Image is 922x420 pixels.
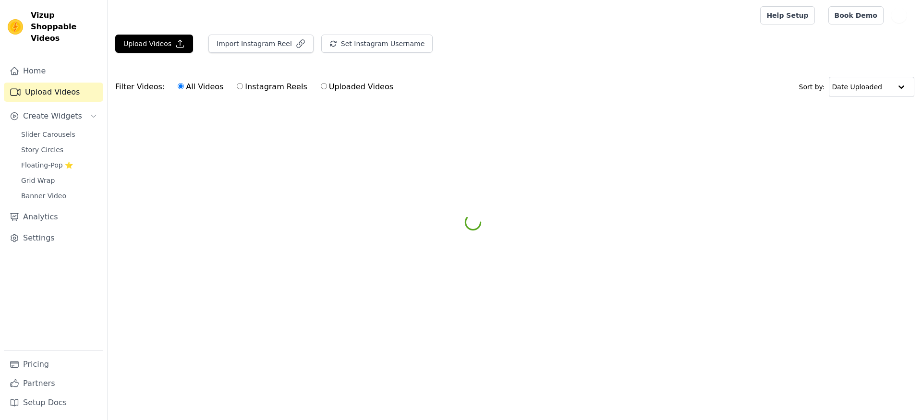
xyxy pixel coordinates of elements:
label: Uploaded Videos [320,81,394,93]
button: Set Instagram Username [321,35,433,53]
div: Sort by: [799,77,915,97]
span: Slider Carousels [21,130,75,139]
img: Vizup [8,19,23,35]
span: Create Widgets [23,110,82,122]
a: Story Circles [15,143,103,156]
a: Pricing [4,355,103,374]
label: All Videos [177,81,224,93]
a: Setup Docs [4,393,103,412]
span: Floating-Pop ⭐ [21,160,73,170]
a: Upload Videos [4,83,103,102]
span: Story Circles [21,145,63,155]
input: Instagram Reels [237,83,243,89]
button: Import Instagram Reel [208,35,314,53]
a: Banner Video [15,189,103,203]
input: All Videos [178,83,184,89]
a: Home [4,61,103,81]
a: Partners [4,374,103,393]
a: Book Demo [828,6,884,24]
div: Filter Videos: [115,76,399,98]
a: Grid Wrap [15,174,103,187]
a: Settings [4,228,103,248]
span: Grid Wrap [21,176,55,185]
button: Upload Videos [115,35,193,53]
a: Slider Carousels [15,128,103,141]
a: Floating-Pop ⭐ [15,158,103,172]
span: Vizup Shoppable Videos [31,10,99,44]
a: Help Setup [760,6,814,24]
span: Banner Video [21,191,66,201]
input: Uploaded Videos [321,83,327,89]
label: Instagram Reels [236,81,307,93]
a: Analytics [4,207,103,227]
button: Create Widgets [4,107,103,126]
